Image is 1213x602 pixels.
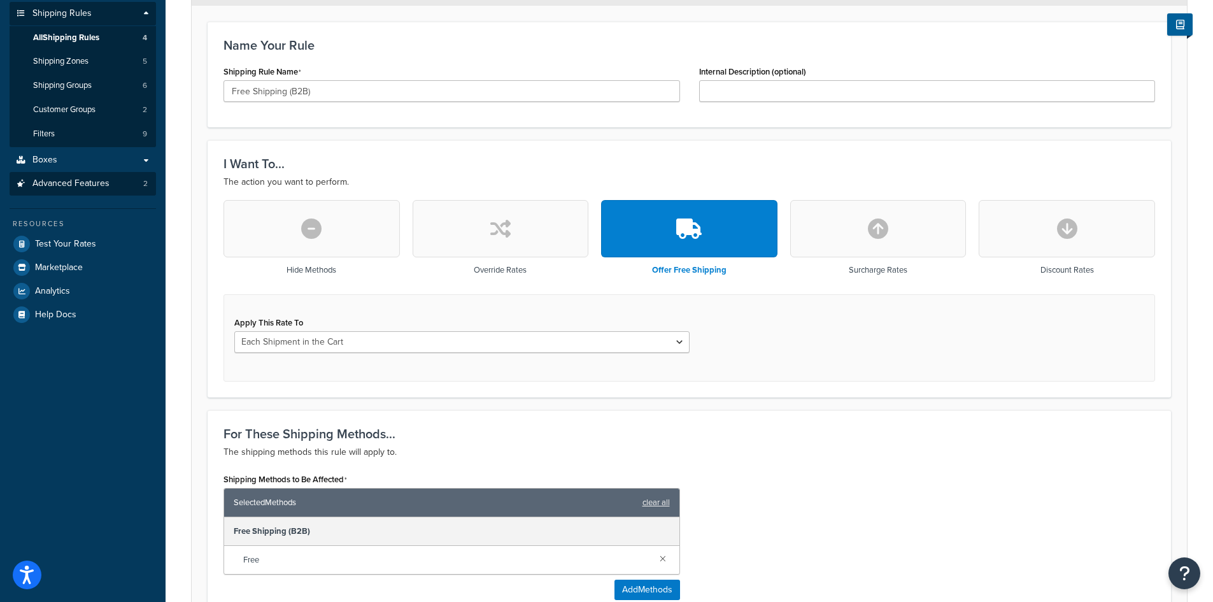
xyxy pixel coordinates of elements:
[699,67,806,76] label: Internal Description (optional)
[223,67,301,77] label: Shipping Rule Name
[10,172,156,196] li: Advanced Features
[10,74,156,97] li: Shipping Groups
[10,50,156,73] a: Shipping Zones5
[10,122,156,146] a: Filters9
[33,80,92,91] span: Shipping Groups
[32,178,110,189] span: Advanced Features
[35,286,70,297] span: Analytics
[223,475,347,485] label: Shipping Methods to Be Affected
[223,427,1155,441] h3: For These Shipping Methods...
[287,266,336,275] h3: Hide Methods
[33,129,55,140] span: Filters
[1040,266,1094,275] h3: Discount Rates
[10,233,156,255] a: Test Your Rates
[234,318,303,327] label: Apply This Rate To
[224,517,679,546] div: Free Shipping (B2B)
[1168,557,1200,589] button: Open Resource Center
[32,8,92,19] span: Shipping Rules
[35,262,83,273] span: Marketplace
[143,129,147,140] span: 9
[143,56,147,67] span: 5
[849,266,907,275] h3: Surcharge Rates
[234,494,636,512] span: Selected Methods
[10,98,156,122] a: Customer Groups2
[10,2,156,25] a: Shipping Rules
[33,32,99,43] span: All Shipping Rules
[10,303,156,326] a: Help Docs
[10,74,156,97] a: Shipping Groups6
[223,157,1155,171] h3: I Want To...
[10,50,156,73] li: Shipping Zones
[32,155,57,166] span: Boxes
[223,38,1155,52] h3: Name Your Rule
[10,219,156,229] div: Resources
[614,580,680,600] button: AddMethods
[642,494,670,512] a: clear all
[35,310,76,320] span: Help Docs
[1167,13,1193,36] button: Show Help Docs
[33,104,96,115] span: Customer Groups
[10,172,156,196] a: Advanced Features2
[10,148,156,172] a: Boxes
[223,445,1155,460] p: The shipping methods this rule will apply to.
[10,256,156,279] a: Marketplace
[143,178,148,189] span: 2
[652,266,727,275] h3: Offer Free Shipping
[33,56,89,67] span: Shipping Zones
[143,32,147,43] span: 4
[143,80,147,91] span: 6
[223,175,1155,190] p: The action you want to perform.
[474,266,527,275] h3: Override Rates
[10,26,156,50] a: AllShipping Rules4
[10,2,156,147] li: Shipping Rules
[10,98,156,122] li: Customer Groups
[35,239,96,250] span: Test Your Rates
[10,280,156,303] a: Analytics
[143,104,147,115] span: 2
[243,551,649,569] span: Free
[10,122,156,146] li: Filters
